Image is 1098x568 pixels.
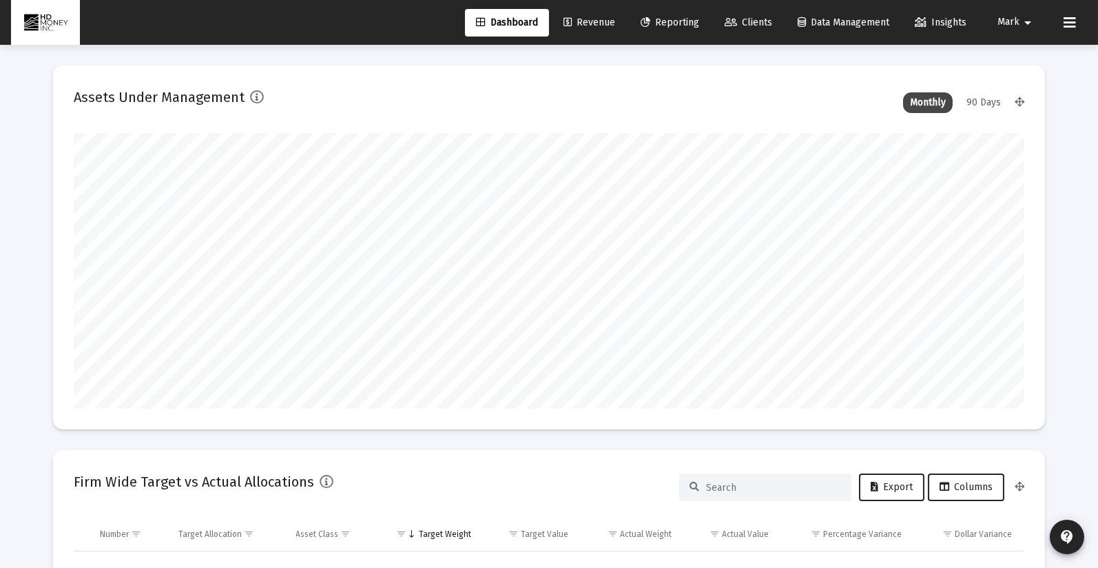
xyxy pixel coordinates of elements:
[481,518,578,551] td: Column Target Value
[903,92,953,113] div: Monthly
[508,529,519,539] span: Show filter options for column 'Target Value'
[706,482,841,494] input: Search
[465,9,549,37] a: Dashboard
[823,529,902,540] div: Percentage Variance
[244,529,254,539] span: Show filter options for column 'Target Allocation'
[960,92,1008,113] div: 90 Days
[178,529,242,540] div: Target Allocation
[521,529,568,540] div: Target Value
[1059,529,1075,545] mat-icon: contact_support
[476,17,538,28] span: Dashboard
[981,8,1053,36] button: Mark
[997,17,1019,28] span: Mark
[287,518,378,551] td: Column Asset Class
[100,529,129,540] div: Number
[722,529,769,540] div: Actual Value
[169,518,287,551] td: Column Target Allocation
[131,529,141,539] span: Show filter options for column 'Number'
[778,518,911,551] td: Column Percentage Variance
[798,17,889,28] span: Data Management
[911,518,1024,551] td: Column Dollar Variance
[578,518,681,551] td: Column Actual Weight
[552,9,626,37] a: Revenue
[955,529,1012,540] div: Dollar Variance
[811,529,821,539] span: Show filter options for column 'Percentage Variance'
[940,481,993,493] span: Columns
[630,9,710,37] a: Reporting
[709,529,720,539] span: Show filter options for column 'Actual Value'
[871,481,913,493] span: Export
[296,529,339,540] div: Asset Class
[725,17,772,28] span: Clients
[377,518,481,551] td: Column Target Weight
[419,529,471,540] div: Target Weight
[859,474,924,501] button: Export
[904,9,977,37] a: Insights
[74,471,314,493] h2: Firm Wide Target vs Actual Allocations
[1019,9,1036,37] mat-icon: arrow_drop_down
[928,474,1004,501] button: Columns
[787,9,900,37] a: Data Management
[915,17,966,28] span: Insights
[21,9,70,37] img: Dashboard
[396,529,406,539] span: Show filter options for column 'Target Weight'
[608,529,618,539] span: Show filter options for column 'Actual Weight'
[620,529,672,540] div: Actual Weight
[74,86,245,108] h2: Assets Under Management
[563,17,615,28] span: Revenue
[942,529,953,539] span: Show filter options for column 'Dollar Variance'
[90,518,169,551] td: Column Number
[641,17,699,28] span: Reporting
[681,518,778,551] td: Column Actual Value
[341,529,351,539] span: Show filter options for column 'Asset Class'
[714,9,783,37] a: Clients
